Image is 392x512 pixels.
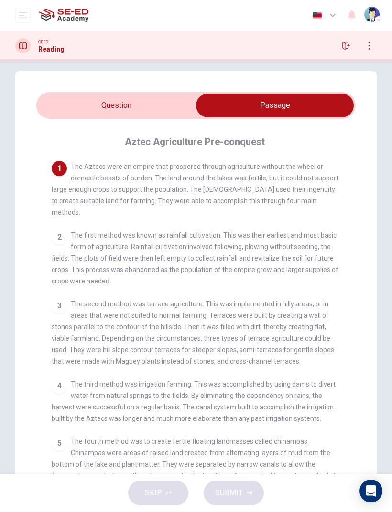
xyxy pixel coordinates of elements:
[52,380,336,422] span: The third method was irrigation farming. This was accomplished by using dams to divert water from...
[52,438,339,491] span: The fourth method was to create fertile floating landmasses called chinampas. Chinampas were area...
[52,436,67,451] div: 5
[52,163,338,216] span: The Aztecs were an empire that prospered through agriculture without the wheel or domestic beasts...
[38,45,65,53] h1: Reading
[125,134,265,149] h4: Aztec Agriculture Pre-conquest
[52,298,67,313] div: 3
[52,231,338,285] span: The first method was known as rainfall cultivation. This was their earliest and most basic form o...
[359,480,382,502] div: Open Intercom Messenger
[52,378,67,394] div: 4
[364,7,380,22] img: Profile picture
[15,8,31,23] button: open mobile menu
[311,12,323,19] img: en
[38,6,88,25] img: SE-ED Academy logo
[52,300,334,365] span: The second method was terrace agriculture. This was implemented in hilly areas, or in areas that ...
[52,161,67,176] div: 1
[38,39,48,45] span: CEFR
[52,230,67,245] div: 2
